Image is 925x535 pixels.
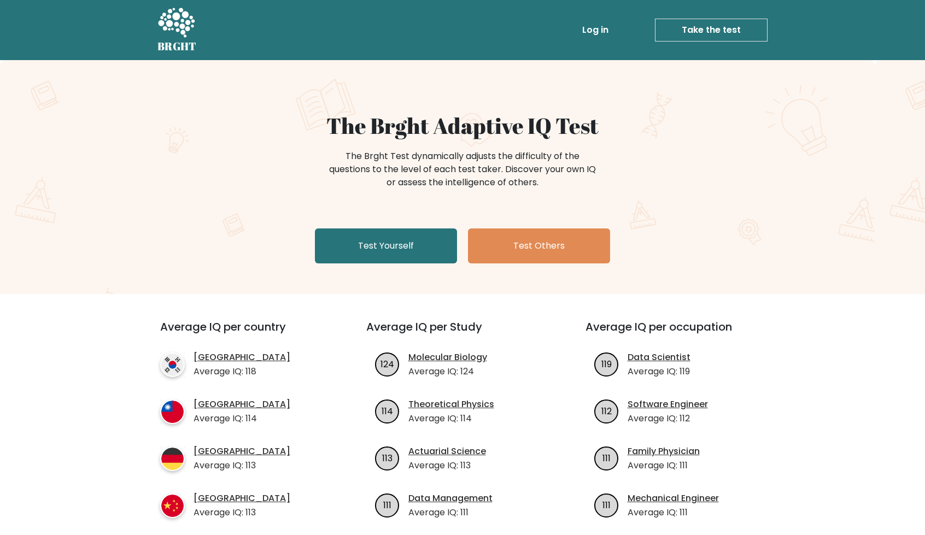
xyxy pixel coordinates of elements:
[601,404,612,417] text: 112
[628,459,700,472] p: Average IQ: 111
[366,320,559,346] h3: Average IQ per Study
[628,398,708,411] a: Software Engineer
[468,228,610,263] a: Test Others
[408,459,486,472] p: Average IQ: 113
[655,19,768,42] a: Take the test
[628,351,690,364] a: Data Scientist
[160,352,185,377] img: country
[408,445,486,458] a: Actuarial Science
[628,365,690,378] p: Average IQ: 119
[160,446,185,471] img: country
[408,398,494,411] a: Theoretical Physics
[628,445,700,458] a: Family Physician
[326,150,599,189] div: The Brght Test dynamically adjusts the difficulty of the questions to the level of each test take...
[194,365,290,378] p: Average IQ: 118
[408,365,487,378] p: Average IQ: 124
[194,412,290,425] p: Average IQ: 114
[602,498,611,511] text: 111
[602,451,611,464] text: 111
[382,404,393,417] text: 114
[380,357,394,370] text: 124
[194,351,290,364] a: [GEOGRAPHIC_DATA]
[382,451,393,464] text: 113
[383,498,391,511] text: 111
[160,399,185,424] img: country
[628,412,708,425] p: Average IQ: 112
[408,412,494,425] p: Average IQ: 114
[157,4,197,56] a: BRGHT
[196,113,729,139] h1: The Brght Adaptive IQ Test
[194,506,290,519] p: Average IQ: 113
[586,320,778,346] h3: Average IQ per occupation
[408,506,493,519] p: Average IQ: 111
[315,228,457,263] a: Test Yourself
[194,398,290,411] a: [GEOGRAPHIC_DATA]
[194,459,290,472] p: Average IQ: 113
[408,351,487,364] a: Molecular Biology
[194,492,290,505] a: [GEOGRAPHIC_DATA]
[601,357,612,370] text: 119
[160,493,185,518] img: country
[194,445,290,458] a: [GEOGRAPHIC_DATA]
[628,492,719,505] a: Mechanical Engineer
[408,492,493,505] a: Data Management
[578,19,613,41] a: Log in
[628,506,719,519] p: Average IQ: 111
[157,40,197,53] h5: BRGHT
[160,320,327,346] h3: Average IQ per country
